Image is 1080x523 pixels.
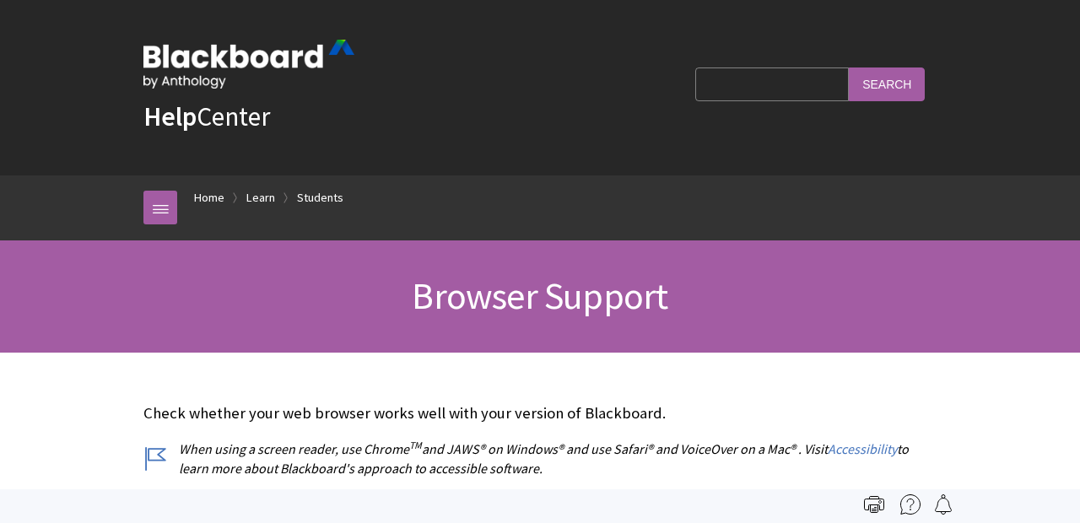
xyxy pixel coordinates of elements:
[864,494,884,515] img: Print
[297,187,343,208] a: Students
[933,494,953,515] img: Follow this page
[900,494,921,515] img: More help
[412,272,667,319] span: Browser Support
[143,439,937,477] p: When using a screen reader, use Chrome and JAWS® on Windows® and use Safari® and VoiceOver on a M...
[409,439,422,451] sup: TM
[143,100,270,133] a: HelpCenter
[194,187,224,208] a: Home
[246,187,275,208] a: Learn
[849,67,925,100] input: Search
[143,402,937,424] p: Check whether your web browser works well with your version of Blackboard.
[143,40,354,89] img: Blackboard by Anthology
[143,100,197,133] strong: Help
[828,440,897,458] a: Accessibility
